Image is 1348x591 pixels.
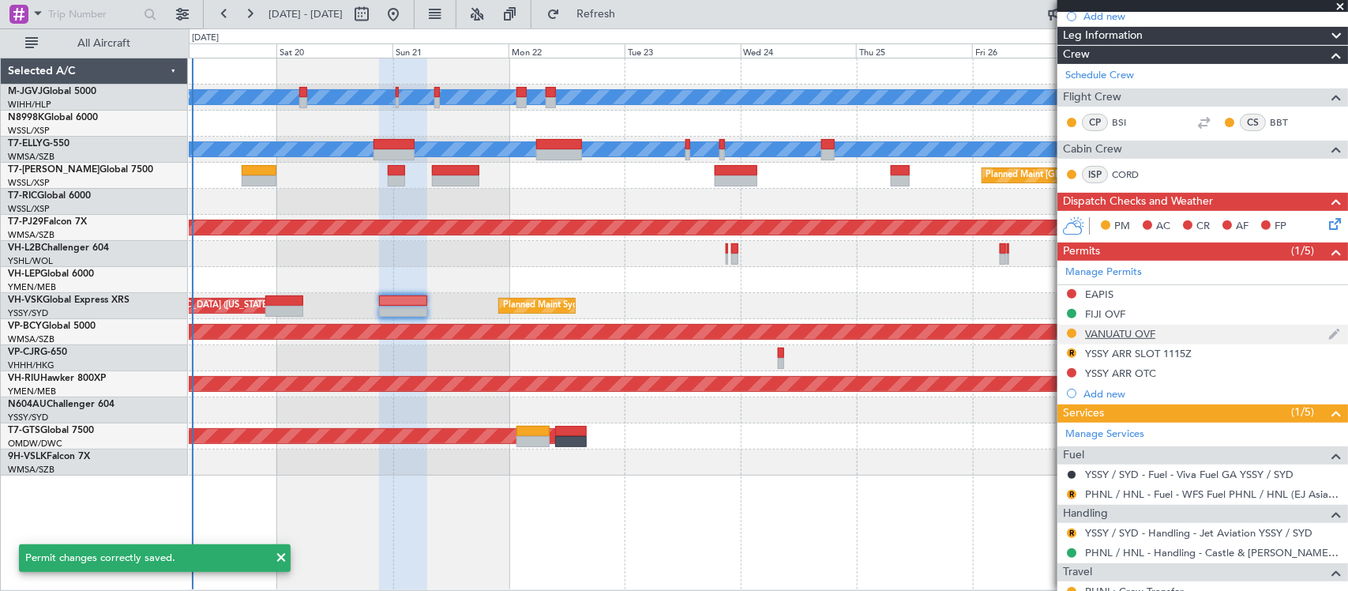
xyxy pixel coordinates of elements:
div: [DATE] [192,32,219,45]
span: Services [1063,405,1104,423]
div: Fri 19 [161,43,277,58]
span: Flight Crew [1063,88,1121,107]
a: VH-VSKGlobal Express XRS [8,295,130,305]
a: WSSL/XSP [8,203,50,215]
span: AC [1156,219,1170,235]
a: Manage Permits [1065,265,1142,280]
div: Thu 25 [856,43,972,58]
span: Cabin Crew [1063,141,1122,159]
div: Mon 22 [509,43,625,58]
div: Permit changes correctly saved. [25,551,267,567]
a: N604AUChallenger 604 [8,400,115,409]
div: ISP [1082,166,1108,183]
a: VH-L2BChallenger 604 [8,243,109,253]
span: Leg Information [1063,27,1143,45]
a: BSI [1112,115,1147,130]
button: R [1067,529,1076,538]
span: VH-LEP [8,269,40,279]
span: [DATE] - [DATE] [268,7,343,21]
a: WMSA/SZB [8,151,54,163]
span: AF [1236,219,1248,235]
a: YMEN/MEB [8,281,56,293]
input: Trip Number [48,2,139,26]
span: VH-L2B [8,243,41,253]
a: VHHH/HKG [8,359,54,371]
a: M-JGVJGlobal 5000 [8,87,96,96]
div: EAPIS [1085,288,1113,301]
span: N604AU [8,400,47,409]
img: edit [1328,327,1340,341]
a: Manage Services [1065,427,1144,442]
a: WMSA/SZB [8,464,54,476]
span: VP-CJR [8,348,40,357]
span: VH-RIU [8,374,40,383]
span: (1/5) [1291,243,1314,259]
div: Planned Maint [GEOGRAPHIC_DATA] (Seletar) [986,164,1172,187]
span: N8998K [8,113,44,122]
a: WMSA/SZB [8,229,54,241]
button: All Aircraft [17,31,171,56]
span: VH-VSK [8,295,43,305]
a: VP-BCYGlobal 5000 [8,322,96,331]
a: BBT [1270,115,1305,130]
a: YSHL/WOL [8,255,53,267]
span: 9H-VSLK [8,452,47,461]
span: FP [1275,219,1286,235]
a: YMEN/MEB [8,386,56,397]
div: FIJI OVF [1085,307,1125,321]
span: Dispatch Checks and Weather [1063,193,1213,211]
a: T7-RICGlobal 6000 [8,191,91,201]
span: PM [1114,219,1130,235]
a: PHNL / HNL - Fuel - WFS Fuel PHNL / HNL (EJ Asia Only) [1085,487,1340,501]
span: M-JGVJ [8,87,43,96]
span: T7-RIC [8,191,37,201]
div: CP [1082,114,1108,131]
a: YSSY/SYD [8,412,48,423]
a: PHNL / HNL - Handling - Castle & [PERSON_NAME] Avn PHNL / HNL [1085,546,1340,559]
a: Schedule Crew [1065,68,1134,84]
a: VH-RIUHawker 800XP [8,374,106,383]
a: VP-CJRG-650 [8,348,67,357]
div: Add new [1083,9,1340,23]
a: WSSL/XSP [8,125,50,137]
span: (1/5) [1291,404,1314,420]
span: Crew [1063,46,1090,64]
a: 9H-VSLKFalcon 7X [8,452,90,461]
a: OMDW/DWC [8,438,62,450]
a: YSSY / SYD - Fuel - Viva Fuel GA YSSY / SYD [1085,468,1294,481]
span: CR [1196,219,1210,235]
div: Fri 26 [972,43,1088,58]
span: All Aircraft [41,38,167,49]
button: R [1067,490,1076,499]
div: Planned Maint Sydney ([PERSON_NAME] Intl) [503,294,686,318]
span: Handling [1063,505,1108,523]
span: VP-BCY [8,322,42,331]
span: T7-PJ29 [8,217,43,227]
span: Fuel [1063,446,1084,465]
a: WIHH/HLP [8,99,51,111]
span: T7-ELLY [8,139,43,149]
button: Refresh [539,2,634,27]
a: YSSY/SYD [8,307,48,319]
a: YSSY / SYD - Handling - Jet Aviation YSSY / SYD [1085,526,1312,540]
a: WSSL/XSP [8,177,50,189]
span: Permits [1063,243,1100,261]
span: Refresh [563,9,629,20]
span: Travel [1063,563,1092,582]
a: T7-ELLYG-550 [8,139,69,149]
div: Tue 23 [625,43,741,58]
button: R [1067,348,1076,358]
a: N8998KGlobal 6000 [8,113,98,122]
span: T7-[PERSON_NAME] [8,165,100,175]
span: T7-GTS [8,426,40,435]
div: Wed 24 [741,43,857,58]
div: Sat 20 [276,43,392,58]
div: CS [1240,114,1266,131]
a: T7-GTSGlobal 7500 [8,426,94,435]
a: T7-PJ29Falcon 7X [8,217,87,227]
a: T7-[PERSON_NAME]Global 7500 [8,165,153,175]
div: Sun 21 [392,43,509,58]
a: WMSA/SZB [8,333,54,345]
a: CORD [1112,168,1147,182]
div: Add new [1083,387,1340,401]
